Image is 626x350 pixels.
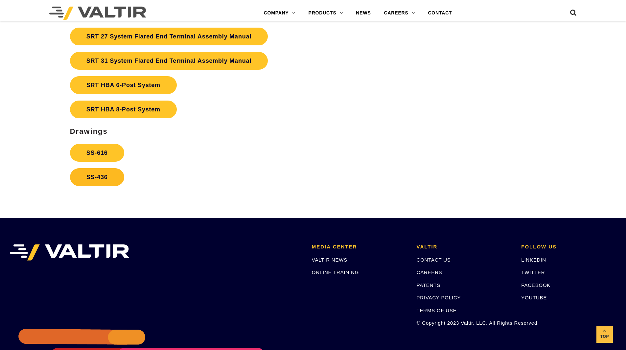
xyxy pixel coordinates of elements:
[257,7,302,20] a: COMPANY
[417,269,442,275] a: CAREERS
[521,257,546,263] a: LINKEDIN
[302,7,350,20] a: PRODUCTS
[70,168,124,186] a: SS-436
[312,257,347,263] a: VALTIR NEWS
[417,319,512,327] p: © Copyright 2023 Valtir, LLC. All Rights Reserved.
[596,326,613,343] a: Top
[10,244,129,261] img: VALTIR
[70,52,268,70] a: SRT 31 System Flared End Terminal Assembly Manual
[521,269,545,275] a: TWITTER
[70,28,268,45] a: SRT 27 System Flared End Terminal Assembly Manual
[421,7,458,20] a: CONTACT
[49,7,146,20] img: Valtir
[417,257,451,263] a: CONTACT US
[70,144,124,162] a: SS-616
[521,295,547,300] a: YOUTUBE
[417,282,441,288] a: PATENTS
[596,333,613,340] span: Top
[70,76,177,94] a: SRT HBA 6-Post System
[349,7,377,20] a: NEWS
[70,127,108,135] strong: Drawings
[521,282,550,288] a: FACEBOOK
[417,244,512,250] h2: VALTIR
[86,82,160,88] strong: SRT HBA 6-Post System
[417,308,457,313] a: TERMS OF USE
[521,244,616,250] h2: FOLLOW US
[417,295,461,300] a: PRIVACY POLICY
[312,269,359,275] a: ONLINE TRAINING
[378,7,422,20] a: CAREERS
[312,244,407,250] h2: MEDIA CENTER
[70,101,177,118] a: SRT HBA 8-Post System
